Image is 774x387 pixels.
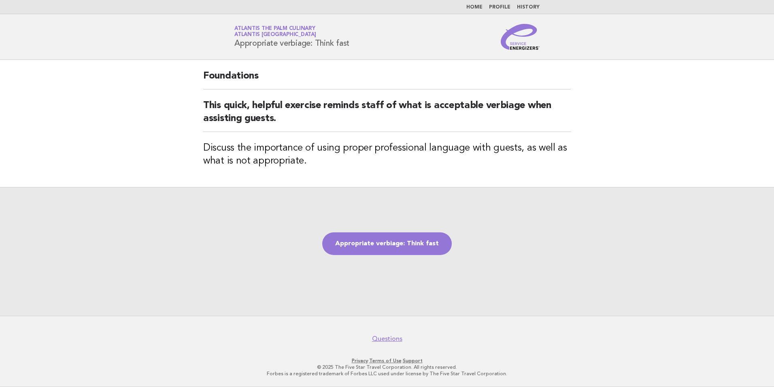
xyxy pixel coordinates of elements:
h2: Foundations [203,70,571,89]
a: Home [466,5,483,10]
a: Questions [372,335,402,343]
p: · · [139,357,635,364]
a: Privacy [352,358,368,364]
a: History [517,5,540,10]
a: Appropriate verbiage: Think fast [322,232,452,255]
h1: Appropriate verbiage: Think fast [234,26,349,47]
img: Service Energizers [501,24,540,50]
span: Atlantis [GEOGRAPHIC_DATA] [234,32,316,38]
a: Profile [489,5,510,10]
a: Support [403,358,423,364]
p: © 2025 The Five Star Travel Corporation. All rights reserved. [139,364,635,370]
a: Terms of Use [369,358,402,364]
a: Atlantis The Palm CulinaryAtlantis [GEOGRAPHIC_DATA] [234,26,316,37]
p: Forbes is a registered trademark of Forbes LLC used under license by The Five Star Travel Corpora... [139,370,635,377]
h3: Discuss the importance of using proper professional language with guests, as well as what is not ... [203,142,571,168]
h2: This quick, helpful exercise reminds staff of what is acceptable verbiage when assisting guests. [203,99,571,132]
